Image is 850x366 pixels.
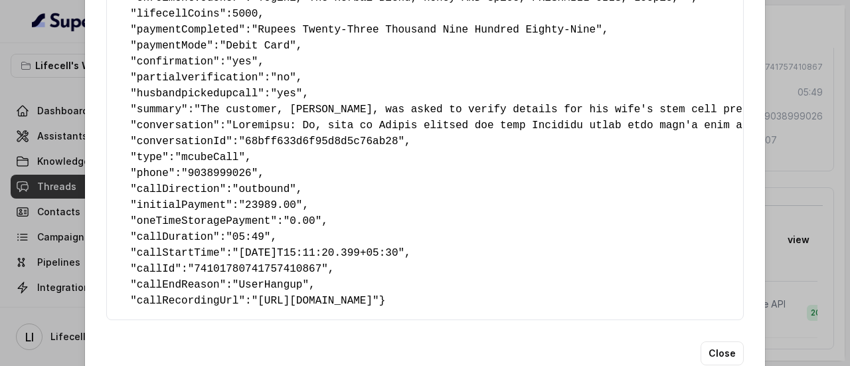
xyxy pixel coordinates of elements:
[137,279,220,291] span: callEndReason
[137,183,220,195] span: callDirection
[226,231,270,243] span: "05:49"
[137,88,258,100] span: husbandpickedupcall
[175,151,245,163] span: "mcubeCall"
[137,215,271,227] span: oneTimeStoragePayment
[232,279,309,291] span: "UserHangup"
[137,199,226,211] span: initialPayment
[137,40,207,52] span: paymentMode
[232,247,404,259] span: "[DATE]T15:11:20.399+05:30"
[238,199,302,211] span: "23989.00"
[181,167,258,179] span: "9038999026"
[137,136,226,147] span: conversationId
[137,8,220,20] span: lifecellCoins
[137,295,239,307] span: callRecordingUrl
[220,40,296,52] span: "Debit Card"
[137,151,162,163] span: type
[137,120,213,132] span: conversation
[137,247,220,259] span: callStartTime
[284,215,322,227] span: "0.00"
[252,295,379,307] span: "[URL][DOMAIN_NAME]"
[238,136,404,147] span: "68bff633d6f95d8d5c76ab28"
[701,341,744,365] button: Close
[137,167,169,179] span: phone
[137,24,239,36] span: paymentCompleted
[270,88,302,100] span: "yes"
[232,8,258,20] span: 5000
[137,263,175,275] span: callId
[137,231,213,243] span: callDuration
[232,183,296,195] span: "outbound"
[137,56,213,68] span: confirmation
[137,104,181,116] span: summary
[270,72,296,84] span: "no"
[137,72,258,84] span: partialverification
[226,56,258,68] span: "yes"
[188,263,328,275] span: "74101780741757410867"
[252,24,602,36] span: "Rupees Twenty-Three Thousand Nine Hundred Eighty-Nine"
